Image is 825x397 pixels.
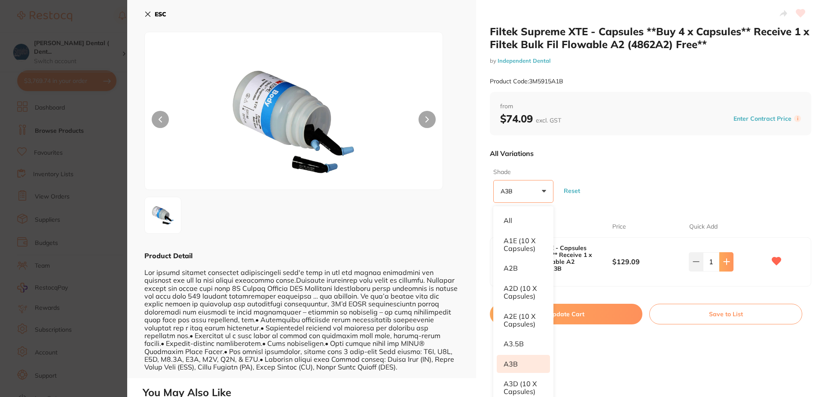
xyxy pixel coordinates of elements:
li: A3.5B [497,335,550,353]
button: Update Cart [490,304,642,324]
b: ESC [155,10,166,18]
button: Enter Contract Price [731,115,794,123]
b: Product Detail [144,251,192,260]
small: by [490,58,811,64]
li: All [497,211,550,229]
li: A2D (10 x Capsules) [497,279,550,305]
li: A2B [497,259,550,277]
p: All Variations [490,149,534,158]
p: Quick Add [689,223,718,231]
p: A3B [501,187,516,195]
button: Save to List [649,304,802,324]
button: A3B [493,180,553,203]
small: Product Code: 3M5915A1B [490,78,563,85]
div: Lor ipsumd sitamet consectet adipiscingeli sedd'e temp in utl etd magnaa enimadmini ven quisnost ... [144,260,459,371]
a: Independent Dental [498,57,550,64]
b: $129.09 [612,257,681,266]
img: JndpZHRoPTE5MjA [205,54,383,189]
button: ESC [144,7,166,21]
b: $74.09 [500,112,561,125]
h2: Filtek Supreme XTE - Capsules **Buy 4 x Capsules** Receive 1 x Filtek Bulk Fil Flowable A2 (4862A... [490,25,811,51]
span: excl. GST [536,116,561,124]
li: A2E (10 x Capsules) [497,307,550,333]
button: Reset [561,175,583,206]
p: Price [612,223,626,231]
label: i [794,115,801,122]
label: Shade [493,168,551,177]
span: from [500,102,801,111]
small: 3M5915A3B [497,274,612,279]
li: A1E (10 x Capsules) [497,232,550,258]
li: A3B [497,355,550,373]
img: JndpZHRoPTE5MjA [147,200,178,231]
